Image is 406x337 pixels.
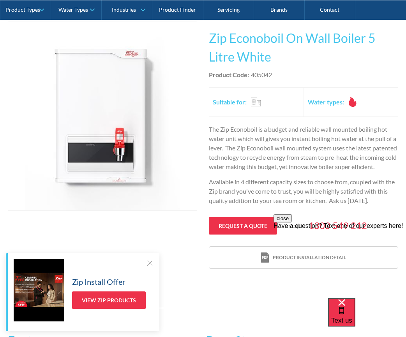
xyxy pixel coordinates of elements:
p: Available in 4 different capacity sizes to choose from, coupled with the Zip brand you've come to... [209,177,398,205]
h2: Water types: [308,97,344,107]
a: print iconProduct installation detail [209,247,398,269]
strong: Product Code: [209,71,249,78]
h1: Zip Econoboil On Wall Boiler 5 Litre White [209,29,398,66]
div: Industries [112,6,136,13]
a: Request a quote [209,217,277,235]
a: View Zip Products [72,291,146,309]
iframe: podium webchat widget bubble [328,298,406,337]
div: Product Types [5,6,40,13]
div: Water Types [58,6,88,13]
h5: Zip Install Offer [72,276,125,288]
a: open lightbox [8,21,197,211]
div: 405042 [251,70,272,79]
img: print icon [261,252,269,263]
iframe: podium webchat widget prompt [274,214,406,308]
div: Product installation detail [273,254,346,261]
p: The Zip Econoboil is a budget and reliable wall mounted boiling hot water unit which will gives y... [209,125,398,171]
h2: Suitable for: [213,97,247,107]
img: Zip Install Offer [14,259,64,321]
img: Zip Econoboil On Wall Boiler 5 Litre White [25,21,180,210]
